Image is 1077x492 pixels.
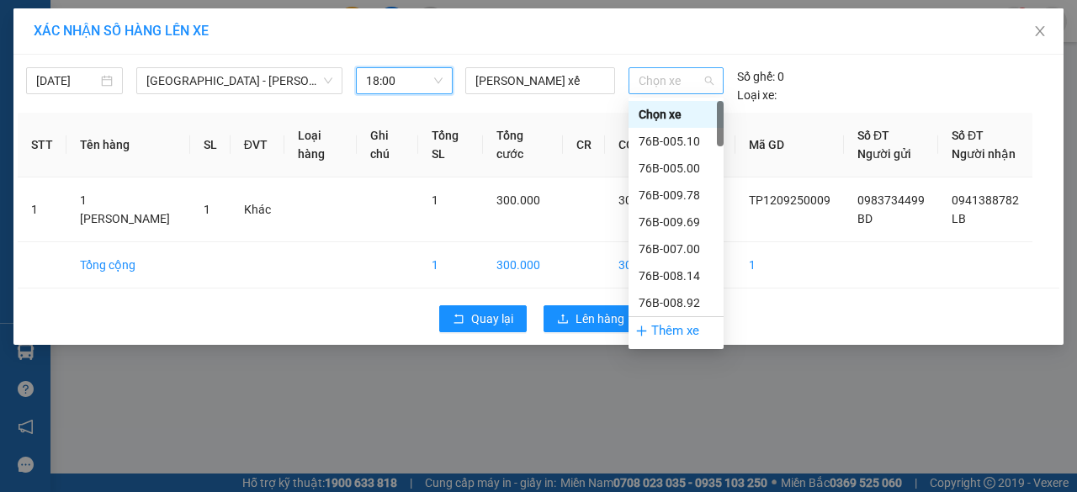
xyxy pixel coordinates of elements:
td: 1 [735,242,844,288]
th: SL [190,113,231,177]
span: close [1033,24,1047,38]
span: plus [635,325,648,337]
th: Tên hàng [66,113,190,177]
span: Người gửi [857,147,911,161]
input: 12/09/2025 [36,71,98,90]
div: Chọn xe [629,101,724,128]
span: 18:00 [366,68,443,93]
span: Người nhận [952,147,1016,161]
span: 0941388782 [952,193,1019,207]
span: TP1209250009 [749,193,830,207]
div: Thêm xe [629,316,724,346]
td: 1 [418,242,484,288]
span: Lên hàng [576,309,624,328]
span: Số ghế: [737,67,775,86]
span: rollback [453,313,464,326]
div: 76B-005.00 [629,155,724,182]
th: Ghi chú [357,113,418,177]
button: Close [1016,8,1064,56]
th: Tổng cước [483,113,563,177]
div: 76B-008.92 [629,289,724,316]
span: LB [952,212,966,225]
span: down [323,76,333,86]
div: 0 [737,67,784,86]
div: 76B-008.14 [639,267,714,285]
div: 76B-005.10 [629,128,724,155]
td: 1 [PERSON_NAME] [66,177,190,242]
div: 76B-005.10 [639,132,714,151]
span: 1 [204,203,210,216]
span: 300.000 [618,193,662,207]
div: 76B-007.00 [629,235,724,262]
th: CC [605,113,676,177]
th: ĐVT [231,113,284,177]
td: Khác [231,177,284,242]
div: 76B-005.00 [639,159,714,177]
span: upload [557,313,569,326]
span: XÁC NHẬN SỐ HÀNG LÊN XE [34,23,209,39]
th: Loại hàng [284,113,357,177]
div: 76B-009.78 [639,186,714,204]
th: STT [18,113,66,177]
button: rollbackQuay lại [439,305,527,332]
span: Quay lại [471,309,513,328]
span: Số ĐT [857,129,889,142]
div: 76B-007.00 [639,240,714,258]
span: Chọn xe [639,68,714,93]
div: 76B-009.69 [639,213,714,231]
button: uploadLên hàng [544,305,638,332]
th: Tổng SL [418,113,484,177]
td: Tổng cộng [66,242,190,288]
span: 1 [432,193,438,207]
td: 300.000 [605,242,676,288]
div: 76B-009.78 [629,182,724,209]
div: 76B-008.92 [639,294,714,312]
span: 0983734499 [857,193,925,207]
span: Loại xe: [737,86,777,104]
span: 300.000 [496,193,540,207]
th: CR [563,113,605,177]
td: 300.000 [483,242,563,288]
div: 76B-008.14 [629,262,724,289]
th: Mã GD [735,113,844,177]
span: BD [857,212,873,225]
span: Sài Gòn - Quảng Ngãi (Hàng Hoá) [146,68,332,93]
td: 1 [18,177,66,242]
div: Chọn xe [639,105,714,124]
span: Số ĐT [952,129,984,142]
div: 76B-009.69 [629,209,724,235]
